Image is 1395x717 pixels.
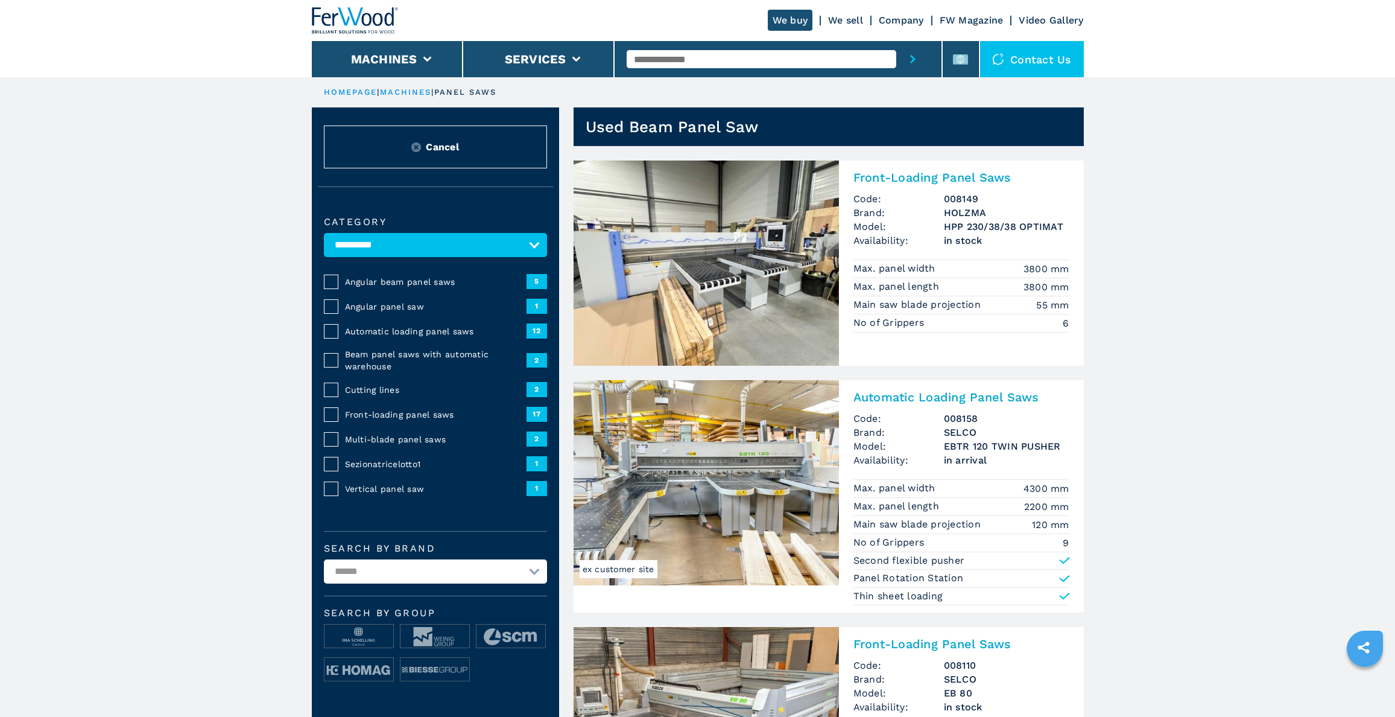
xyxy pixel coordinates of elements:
h3: SELCO [944,425,1069,439]
div: Contact us [980,41,1084,77]
label: Search by brand [324,544,547,553]
p: Main saw blade projection [853,298,984,311]
p: Second flexible pusher [853,554,965,567]
span: Model: [853,220,944,234]
em: 2200 mm [1024,500,1069,514]
img: Reset [411,142,421,152]
img: image [324,658,393,682]
p: Max. panel width [853,262,938,275]
span: in arrival [944,453,1069,467]
a: Company [879,14,924,26]
span: Vertical panel saw [345,483,527,495]
label: Category [324,217,547,227]
span: Brand: [853,425,944,439]
em: 55 mm [1036,298,1069,312]
em: 3800 mm [1023,280,1069,294]
span: Sezionatricelotto1 [345,458,527,470]
p: Main saw blade projection [853,518,984,531]
a: machines [380,88,432,97]
span: Brand: [853,672,944,686]
button: ResetCancel [324,126,547,168]
span: Front-loading panel saws [345,409,527,421]
a: Front-Loading Panel Saws HOLZMA HPP 230/38/38 OPTIMATFront-Loading Panel SawsCode:008149Brand:HOL... [574,161,1084,366]
p: Max. panel length [853,280,943,293]
a: Video Gallery [1019,14,1083,26]
p: panel saws [434,87,497,98]
span: 5 [527,274,547,288]
p: No of Grippers [853,536,928,549]
h3: HOLZMA [944,206,1069,220]
button: submit-button [896,41,929,77]
span: in stock [944,234,1069,247]
span: Multi-blade panel saws [345,433,527,445]
p: Max. panel width [853,482,938,495]
span: 1 [527,481,547,496]
span: Availability: [853,234,944,247]
span: | [377,88,379,97]
h2: Front-Loading Panel Saws [853,170,1069,185]
em: 6 [1063,316,1069,330]
span: | [431,88,434,97]
iframe: Chat [1344,663,1386,708]
h3: EB 80 [944,686,1069,700]
span: Code: [853,192,944,206]
span: 1 [527,299,547,313]
img: Ferwood [312,7,399,34]
h2: Front-Loading Panel Saws [853,637,1069,651]
a: HOMEPAGE [324,88,378,97]
span: Model: [853,439,944,453]
p: Thin sheet loading [853,590,943,603]
a: We buy [768,10,813,31]
img: image [400,658,469,682]
em: 3800 mm [1023,262,1069,276]
img: Contact us [992,53,1004,65]
span: Angular panel saw [345,301,527,313]
span: Search by group [324,608,547,618]
span: 17 [527,407,547,421]
img: image [476,625,545,649]
span: 1 [527,456,547,471]
span: Brand: [853,206,944,220]
img: image [400,625,469,649]
p: No of Grippers [853,316,928,330]
h2: Automatic Loading Panel Saws [853,390,1069,404]
p: Panel Rotation Station [853,572,964,585]
span: Model: [853,686,944,700]
span: 2 [527,382,547,397]
span: Cancel [426,140,459,154]
a: FW Magazine [940,14,1004,26]
button: Services [505,52,566,66]
h3: HPP 230/38/38 OPTIMAT [944,220,1069,234]
em: 120 mm [1032,518,1069,532]
h3: 008158 [944,412,1069,425]
a: We sell [828,14,863,26]
h3: SELCO [944,672,1069,686]
span: Code: [853,412,944,425]
a: Automatic Loading Panel Saws SELCO EBTR 120 TWIN PUSHERex customer siteAutomatic Loading Panel Sa... [574,380,1084,613]
span: 12 [527,323,547,338]
span: Cutting lines [345,384,527,396]
h1: Used Beam Panel Saw [586,117,759,136]
button: Machines [351,52,417,66]
span: Availability: [853,700,944,714]
img: Front-Loading Panel Saws HOLZMA HPP 230/38/38 OPTIMAT [574,161,839,366]
h3: 008110 [944,658,1069,672]
span: Angular beam panel saws [345,276,527,288]
p: Max. panel length [853,500,943,513]
img: image [324,625,393,649]
span: Availability: [853,453,944,467]
span: in stock [944,700,1069,714]
a: sharethis [1349,633,1379,663]
span: Automatic loading panel saws [345,325,527,337]
em: 4300 mm [1023,482,1069,496]
h3: EBTR 120 TWIN PUSHER [944,439,1069,453]
em: 9 [1063,536,1069,550]
h3: 008149 [944,192,1069,206]
span: 2 [527,353,547,368]
span: 2 [527,432,547,446]
span: Beam panel saws with automatic warehouse [345,348,527,372]
span: ex customer site [580,560,657,578]
img: Automatic Loading Panel Saws SELCO EBTR 120 TWIN PUSHER [574,380,839,585]
span: Code: [853,658,944,672]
